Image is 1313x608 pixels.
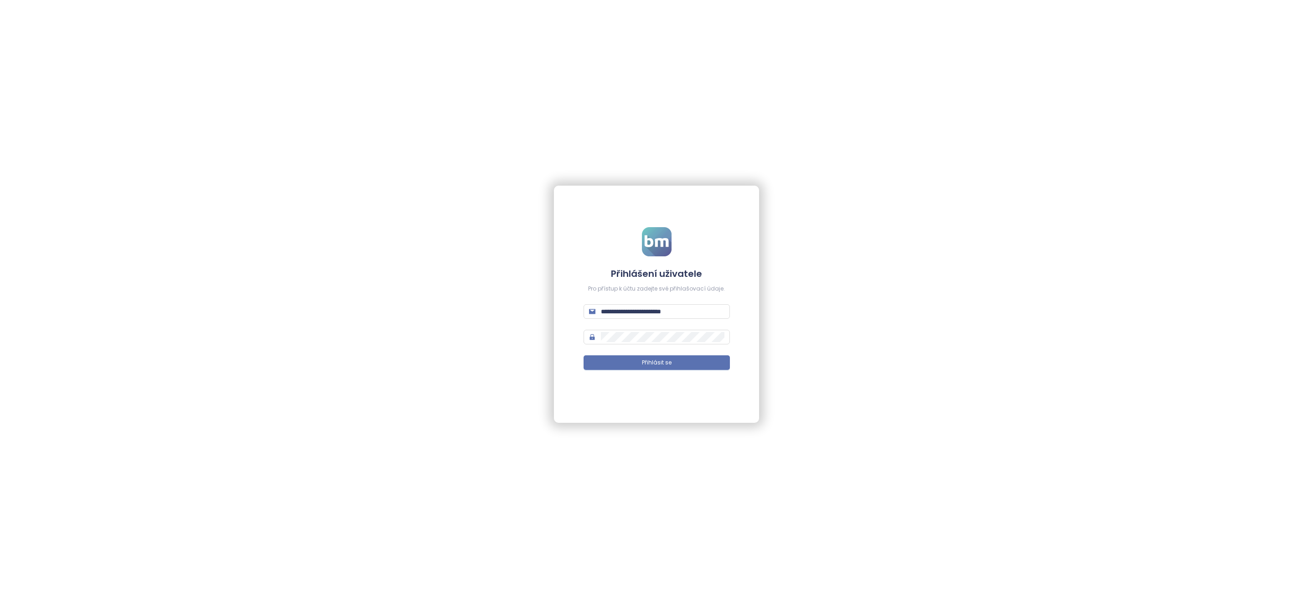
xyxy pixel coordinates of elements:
[642,359,672,367] span: Přihlásit se
[589,334,595,340] span: lock
[584,285,730,293] div: Pro přístup k účtu zadejte své přihlašovací údaje.
[584,267,730,280] h4: Přihlášení uživatele
[589,308,595,315] span: mail
[584,355,730,370] button: Přihlásit se
[642,227,672,256] img: logo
